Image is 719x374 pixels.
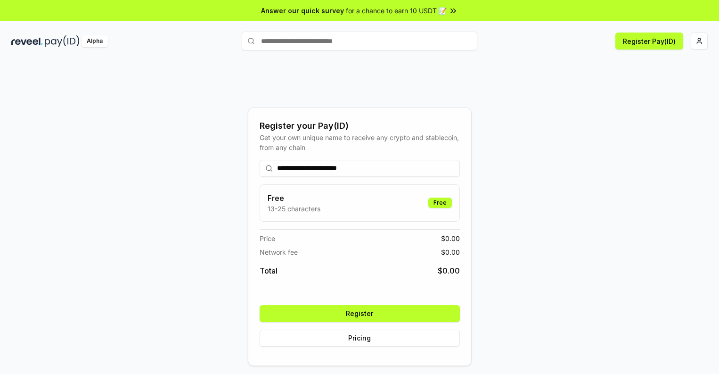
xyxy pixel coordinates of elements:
[260,247,298,257] span: Network fee
[260,233,275,243] span: Price
[615,33,683,50] button: Register Pay(ID)
[260,265,278,276] span: Total
[260,119,460,133] div: Register your Pay(ID)
[441,247,460,257] span: $ 0.00
[260,305,460,322] button: Register
[11,35,43,47] img: reveel_dark
[260,133,460,152] div: Get your own unique name to receive any crypto and stablecoin, from any chain
[268,204,320,214] p: 13-25 characters
[438,265,460,276] span: $ 0.00
[45,35,80,47] img: pay_id
[441,233,460,243] span: $ 0.00
[428,198,452,208] div: Free
[268,192,320,204] h3: Free
[260,330,460,347] button: Pricing
[82,35,108,47] div: Alpha
[261,6,344,16] span: Answer our quick survey
[346,6,447,16] span: for a chance to earn 10 USDT 📝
